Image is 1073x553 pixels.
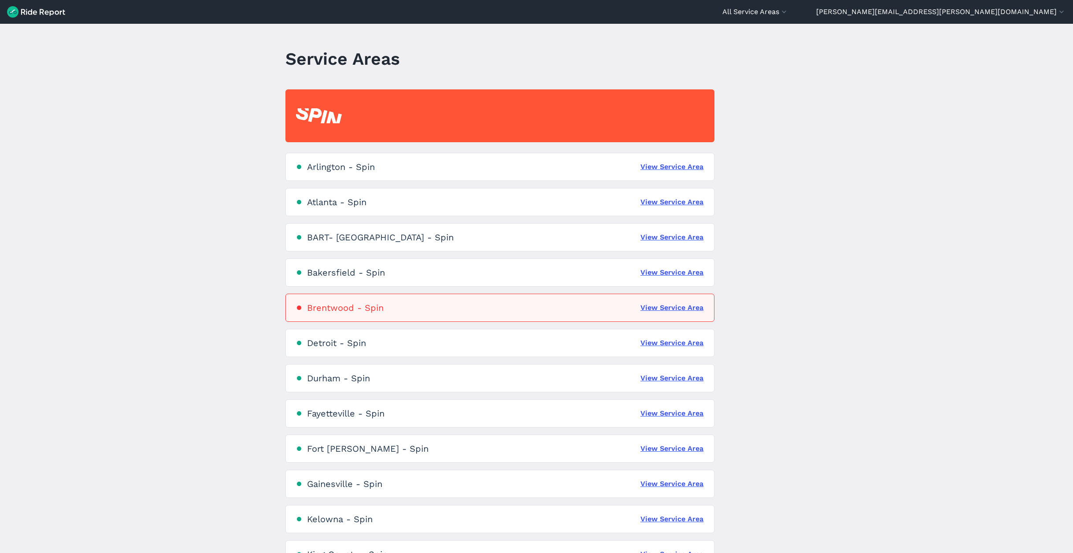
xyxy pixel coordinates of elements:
[640,302,703,313] a: View Service Area
[640,197,703,207] a: View Service Area
[640,514,703,524] a: View Service Area
[285,47,400,71] h1: Service Areas
[307,162,375,172] div: Arlington - Spin
[307,514,373,524] div: Kelowna - Spin
[307,408,385,419] div: Fayetteville - Spin
[640,338,703,348] a: View Service Area
[307,197,366,207] div: Atlanta - Spin
[307,373,370,383] div: Durham - Spin
[640,232,703,243] a: View Service Area
[640,479,703,489] a: View Service Area
[640,443,703,454] a: View Service Area
[7,6,65,18] img: Ride Report
[640,267,703,278] a: View Service Area
[722,7,788,17] button: All Service Areas
[307,443,429,454] div: Fort [PERSON_NAME] - Spin
[307,232,454,243] div: BART- [GEOGRAPHIC_DATA] - Spin
[307,479,382,489] div: Gainesville - Spin
[307,338,366,348] div: Detroit - Spin
[816,7,1066,17] button: [PERSON_NAME][EMAIL_ADDRESS][PERSON_NAME][DOMAIN_NAME]
[307,267,385,278] div: Bakersfield - Spin
[640,162,703,172] a: View Service Area
[640,373,703,383] a: View Service Area
[307,302,384,313] div: Brentwood - Spin
[640,408,703,419] a: View Service Area
[296,108,342,123] img: Spin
